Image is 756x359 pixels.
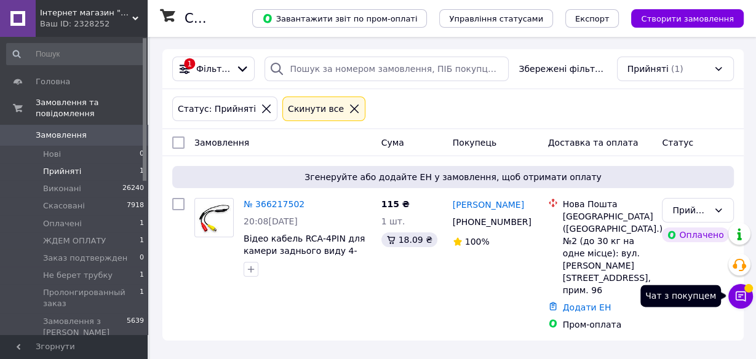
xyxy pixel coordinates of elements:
[548,138,639,148] span: Доставка та оплата
[565,9,619,28] button: Експорт
[127,316,144,338] span: 5639
[671,64,683,74] span: (1)
[453,138,496,148] span: Покупець
[194,198,234,237] a: Фото товару
[381,199,410,209] span: 115 ₴
[127,200,144,211] span: 7918
[672,203,709,217] div: Прийнято
[6,43,145,65] input: Пошук
[43,270,113,281] span: Не берет трубку
[640,285,721,307] div: Чат з покупцем
[43,166,81,177] span: Прийняті
[662,138,693,148] span: Статус
[252,9,427,28] button: Завантажити звіт по пром-оплаті
[439,9,553,28] button: Управління статусами
[244,216,298,226] span: 20:08[DATE]
[175,102,258,116] div: Статус: Прийняті
[122,183,144,194] span: 26240
[262,13,417,24] span: Завантажити звіт по пром-оплаті
[36,130,87,141] span: Замовлення
[140,235,144,247] span: 1
[631,9,744,28] button: Створити замовлення
[177,171,729,183] span: Згенеруйте або додайте ЕН у замовлення, щоб отримати оплату
[453,199,524,211] a: [PERSON_NAME]
[662,227,728,242] div: Оплачено
[140,218,144,229] span: 1
[197,199,231,237] img: Фото товару
[43,149,61,160] span: Нові
[140,287,144,309] span: 1
[140,270,144,281] span: 1
[43,253,127,264] span: Заказ подтвержден
[728,284,753,309] button: Чат з покупцем
[449,14,543,23] span: Управління статусами
[563,210,653,296] div: [GEOGRAPHIC_DATA] ([GEOGRAPHIC_DATA].), №2 (до 30 кг на одне місце): вул. [PERSON_NAME][STREET_AD...
[43,287,140,309] span: Пролонгированный заказ
[575,14,610,23] span: Експорт
[43,200,85,211] span: Скасовані
[563,318,653,331] div: Пром-оплата
[381,232,437,247] div: 18.09 ₴
[244,199,304,209] a: № 366217502
[40,7,132,18] span: Інтернет магазин "Flash Led"
[381,216,405,226] span: 1 шт.
[43,183,81,194] span: Виконані
[519,63,607,75] span: Збережені фільтри:
[194,138,249,148] span: Замовлення
[641,14,734,23] span: Створити замовлення
[43,235,106,247] span: ЖДЕМ ОПЛАТУ
[40,18,148,30] div: Ваш ID: 2328252
[185,11,309,26] h1: Список замовлень
[140,149,144,160] span: 0
[36,76,70,87] span: Головна
[43,316,127,338] span: Замовлення з [PERSON_NAME]
[563,198,653,210] div: Нова Пошта
[285,102,346,116] div: Cкинути все
[627,63,669,75] span: Прийняті
[244,234,365,293] a: Відео кабель RCA-4PIN для камери заднього виду 4-контактний штекер роз'єм RCA CVBS Проведення кон...
[265,57,509,81] input: Пошук за номером замовлення, ПІБ покупця, номером телефону, Email, номером накладної
[563,302,611,312] a: Додати ЕН
[36,97,148,119] span: Замовлення та повідомлення
[140,166,144,177] span: 1
[140,253,144,264] span: 0
[196,63,231,75] span: Фільтри
[619,13,744,23] a: Створити замовлення
[43,218,82,229] span: Оплачені
[453,217,531,227] span: [PHONE_NUMBER]
[465,237,490,247] span: 100%
[381,138,404,148] span: Cума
